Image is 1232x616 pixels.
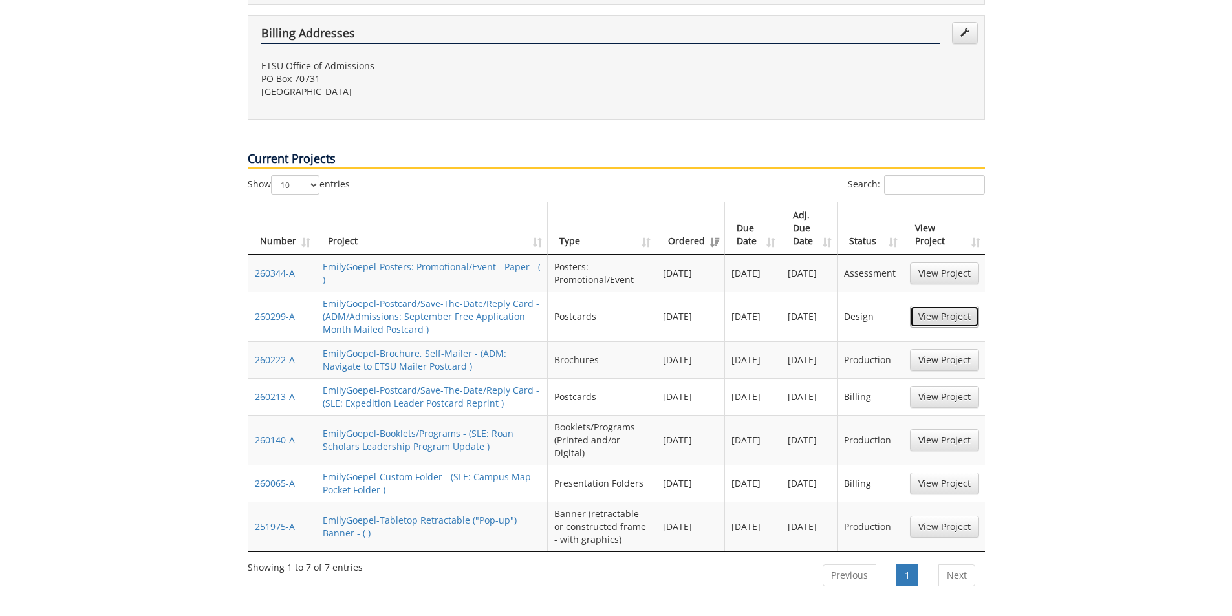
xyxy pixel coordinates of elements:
[656,502,725,551] td: [DATE]
[255,267,295,279] a: 260344-A
[910,386,979,408] a: View Project
[548,292,656,341] td: Postcards
[910,306,979,328] a: View Project
[838,255,903,292] td: Assessment
[548,415,656,465] td: Booklets/Programs (Printed and/or Digital)
[781,378,838,415] td: [DATE]
[656,465,725,502] td: [DATE]
[952,22,978,44] a: Edit Addresses
[255,520,295,533] a: 251975-A
[725,202,782,255] th: Due Date: activate to sort column ascending
[323,384,539,409] a: EmilyGoepel-Postcard/Save-The-Date/Reply Card - (SLE: Expedition Leader Postcard Reprint )
[261,85,607,98] p: [GEOGRAPHIC_DATA]
[248,175,350,195] label: Show entries
[323,514,517,539] a: EmilyGoepel-Tabletop Retractable ("Pop-up") Banner - ( )
[903,202,986,255] th: View Project: activate to sort column ascending
[781,415,838,465] td: [DATE]
[725,378,782,415] td: [DATE]
[656,415,725,465] td: [DATE]
[838,292,903,341] td: Design
[781,465,838,502] td: [DATE]
[838,465,903,502] td: Billing
[781,202,838,255] th: Adj. Due Date: activate to sort column ascending
[781,292,838,341] td: [DATE]
[261,27,940,44] h4: Billing Addresses
[548,255,656,292] td: Posters: Promotional/Event
[656,378,725,415] td: [DATE]
[938,564,975,586] a: Next
[248,202,316,255] th: Number: activate to sort column ascending
[261,59,607,72] p: ETSU Office of Admissions
[838,502,903,551] td: Production
[656,341,725,378] td: [DATE]
[781,341,838,378] td: [DATE]
[725,341,782,378] td: [DATE]
[910,429,979,451] a: View Project
[323,471,531,496] a: EmilyGoepel-Custom Folder - (SLE: Campus Map Pocket Folder )
[910,262,979,284] a: View Project
[248,151,985,169] p: Current Projects
[910,473,979,494] a: View Project
[838,415,903,465] td: Production
[323,427,513,452] a: EmilyGoepel-Booklets/Programs - (SLE: Roan Scholars Leadership Program Update )
[255,434,295,446] a: 260140-A
[910,516,979,538] a: View Project
[255,310,295,323] a: 260299-A
[725,502,782,551] td: [DATE]
[261,72,607,85] p: PO Box 70731
[838,378,903,415] td: Billing
[781,255,838,292] td: [DATE]
[271,175,319,195] select: Showentries
[255,477,295,489] a: 260065-A
[656,255,725,292] td: [DATE]
[910,349,979,371] a: View Project
[548,341,656,378] td: Brochures
[838,202,903,255] th: Status: activate to sort column ascending
[725,465,782,502] td: [DATE]
[656,202,725,255] th: Ordered: activate to sort column ascending
[255,354,295,366] a: 260222-A
[781,502,838,551] td: [DATE]
[725,255,782,292] td: [DATE]
[725,292,782,341] td: [DATE]
[884,175,985,195] input: Search:
[838,341,903,378] td: Production
[548,465,656,502] td: Presentation Folders
[725,415,782,465] td: [DATE]
[548,202,656,255] th: Type: activate to sort column ascending
[316,202,548,255] th: Project: activate to sort column ascending
[896,564,918,586] a: 1
[323,347,506,372] a: EmilyGoepel-Brochure, Self-Mailer - (ADM: Navigate to ETSU Mailer Postcard )
[323,297,539,335] a: EmilyGoepel-Postcard/Save-The-Date/Reply Card - (ADM/Admissions: September Free Application Month...
[548,502,656,551] td: Banner (retractable or constructed frame - with graphics)
[656,292,725,341] td: [DATE]
[323,260,541,286] a: EmilyGoepel-Posters: Promotional/Event - Paper - ( )
[548,378,656,415] td: Postcards
[248,556,363,574] div: Showing 1 to 7 of 7 entries
[823,564,876,586] a: Previous
[848,175,985,195] label: Search:
[255,390,295,403] a: 260213-A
